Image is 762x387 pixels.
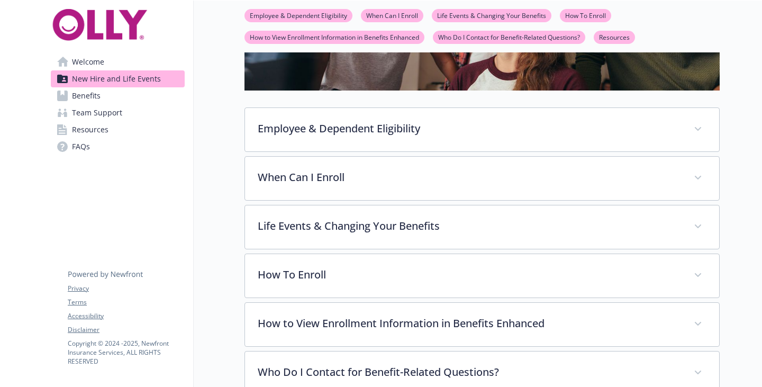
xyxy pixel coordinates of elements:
span: Resources [72,121,108,138]
a: How to View Enrollment Information in Benefits Enhanced [244,32,424,42]
p: When Can I Enroll [258,169,681,185]
a: Employee & Dependent Eligibility [244,10,352,20]
span: Team Support [72,104,122,121]
p: Who Do I Contact for Benefit-Related Questions? [258,364,681,380]
div: Employee & Dependent Eligibility [245,108,719,151]
span: New Hire and Life Events [72,70,161,87]
div: How To Enroll [245,254,719,298]
div: When Can I Enroll [245,157,719,200]
a: Terms [68,298,184,307]
a: FAQs [51,138,185,155]
p: How To Enroll [258,267,681,283]
div: How to View Enrollment Information in Benefits Enhanced [245,303,719,346]
div: Life Events & Changing Your Benefits [245,205,719,249]
p: How to View Enrollment Information in Benefits Enhanced [258,316,681,331]
a: Disclaimer [68,325,184,335]
a: When Can I Enroll [361,10,423,20]
a: Benefits [51,87,185,104]
span: FAQs [72,138,90,155]
a: Resources [51,121,185,138]
p: Employee & Dependent Eligibility [258,121,681,137]
a: How To Enroll [560,10,611,20]
a: Privacy [68,284,184,293]
p: Life Events & Changing Your Benefits [258,218,681,234]
a: Life Events & Changing Your Benefits [432,10,551,20]
span: Welcome [72,53,104,70]
a: Resources [594,32,635,42]
a: New Hire and Life Events [51,70,185,87]
p: Copyright © 2024 - 2025 , Newfront Insurance Services, ALL RIGHTS RESERVED [68,339,184,366]
a: Welcome [51,53,185,70]
a: Who Do I Contact for Benefit-Related Questions? [433,32,585,42]
a: Accessibility [68,311,184,321]
span: Benefits [72,87,101,104]
a: Team Support [51,104,185,121]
